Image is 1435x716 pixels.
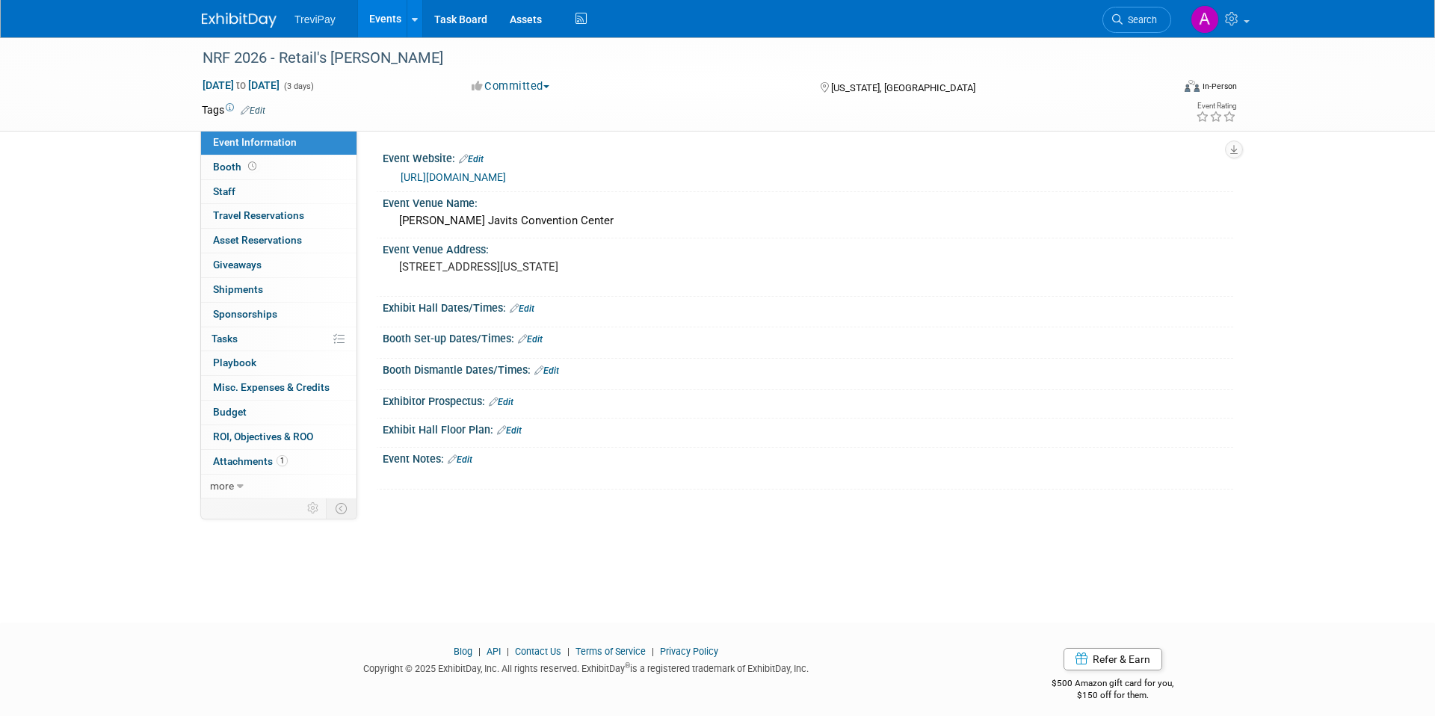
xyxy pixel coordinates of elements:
[201,327,357,351] a: Tasks
[625,661,630,670] sup: ®
[1064,648,1162,670] a: Refer & Earn
[383,238,1233,257] div: Event Venue Address:
[1185,80,1200,92] img: Format-Inperson.png
[213,283,263,295] span: Shipments
[399,260,720,274] pre: [STREET_ADDRESS][US_STATE]
[245,161,259,172] span: Booth not reserved yet
[213,209,304,221] span: Travel Reservations
[383,192,1233,211] div: Event Venue Name:
[277,455,288,466] span: 1
[212,333,238,345] span: Tasks
[497,425,522,436] a: Edit
[383,147,1233,167] div: Event Website:
[201,229,357,253] a: Asset Reservations
[518,334,543,345] a: Edit
[660,646,718,657] a: Privacy Policy
[201,450,357,474] a: Attachments1
[201,376,357,400] a: Misc. Expenses & Credits
[234,79,248,91] span: to
[210,480,234,492] span: more
[401,171,506,183] a: [URL][DOMAIN_NAME]
[466,78,555,94] button: Committed
[993,667,1234,702] div: $500 Amazon gift card for you,
[489,397,513,407] a: Edit
[575,646,646,657] a: Terms of Service
[459,154,484,164] a: Edit
[213,357,256,368] span: Playbook
[202,102,265,117] td: Tags
[1083,78,1237,100] div: Event Format
[201,204,357,228] a: Travel Reservations
[213,406,247,418] span: Budget
[201,303,357,327] a: Sponsorships
[201,401,357,425] a: Budget
[213,234,302,246] span: Asset Reservations
[201,351,357,375] a: Playbook
[383,390,1233,410] div: Exhibitor Prospectus:
[475,646,484,657] span: |
[1196,102,1236,110] div: Event Rating
[202,658,970,676] div: Copyright © 2025 ExhibitDay, Inc. All rights reserved. ExhibitDay is a registered trademark of Ex...
[300,499,327,518] td: Personalize Event Tab Strip
[241,105,265,116] a: Edit
[201,155,357,179] a: Booth
[294,13,336,25] span: TreviPay
[201,425,357,449] a: ROI, Objectives & ROO
[1202,81,1237,92] div: In-Person
[202,13,277,28] img: ExhibitDay
[201,278,357,302] a: Shipments
[201,253,357,277] a: Giveaways
[383,297,1233,316] div: Exhibit Hall Dates/Times:
[394,209,1222,232] div: [PERSON_NAME] Javits Convention Center
[383,448,1233,467] div: Event Notes:
[201,131,357,155] a: Event Information
[213,185,235,197] span: Staff
[1123,14,1157,25] span: Search
[448,454,472,465] a: Edit
[202,78,280,92] span: [DATE] [DATE]
[283,81,314,91] span: (3 days)
[213,161,259,173] span: Booth
[327,499,357,518] td: Toggle Event Tabs
[213,430,313,442] span: ROI, Objectives & ROO
[993,689,1234,702] div: $150 off for them.
[383,327,1233,347] div: Booth Set-up Dates/Times:
[1102,7,1171,33] a: Search
[534,365,559,376] a: Edit
[831,82,975,93] span: [US_STATE], [GEOGRAPHIC_DATA]
[383,359,1233,378] div: Booth Dismantle Dates/Times:
[201,180,357,204] a: Staff
[213,136,297,148] span: Event Information
[487,646,501,657] a: API
[197,45,1149,72] div: NRF 2026 - Retail's [PERSON_NAME]
[213,381,330,393] span: Misc. Expenses & Credits
[454,646,472,657] a: Blog
[201,475,357,499] a: more
[515,646,561,657] a: Contact Us
[213,455,288,467] span: Attachments
[648,646,658,657] span: |
[510,303,534,314] a: Edit
[383,419,1233,438] div: Exhibit Hall Floor Plan:
[564,646,573,657] span: |
[213,259,262,271] span: Giveaways
[1191,5,1219,34] img: Andy Duong
[213,308,277,320] span: Sponsorships
[503,646,513,657] span: |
